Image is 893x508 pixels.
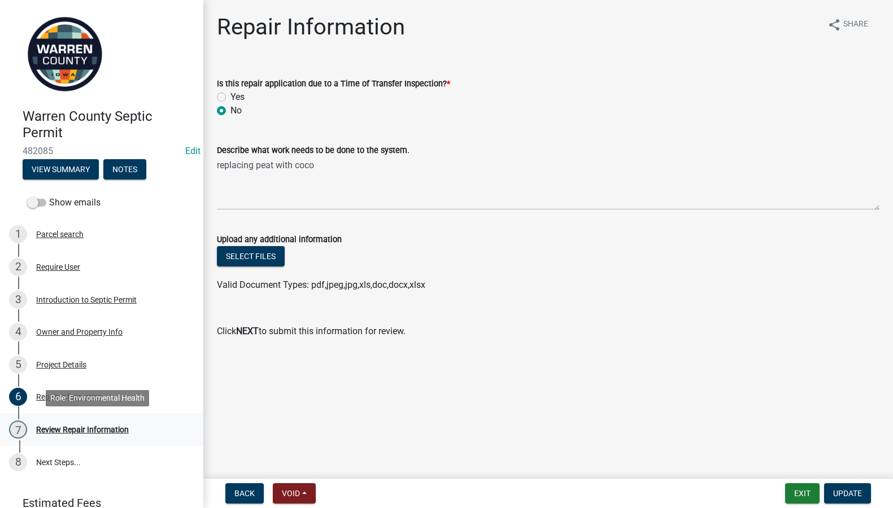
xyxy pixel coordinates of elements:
button: Void [273,483,316,503]
button: Notes [103,159,146,179]
i: share [827,18,841,32]
div: Repair Information [36,393,102,401]
label: Yes [230,90,245,104]
div: 8 [9,453,27,471]
span: Share [843,18,868,32]
span: Valid Document Types: pdf,jpeg,jpg,xls,doc,docx,xlsx [217,279,425,290]
span: Back [234,489,255,498]
img: Warren County, Iowa [23,12,107,97]
div: 6 [9,388,27,406]
div: 4 [9,323,27,341]
button: Select files [217,246,285,266]
div: Introduction to Septic Permit [36,296,137,304]
div: 3 [9,291,27,309]
div: Require User [36,263,80,271]
span: Update [833,489,862,498]
wm-modal-confirm: Edit Application Number [185,146,201,156]
div: 5 [9,356,27,374]
button: Exit [785,483,820,503]
p: Click to submit this information for review. [217,325,879,338]
wm-modal-confirm: Notes [103,165,146,174]
div: Role: Environmental Health [46,390,149,406]
div: 1 [9,225,27,243]
button: shareShare [818,14,877,36]
span: Void [282,489,300,498]
wm-modal-confirm: Summary [23,165,99,174]
label: Is this repair application due to a Time of Transfer Inspection? [217,80,450,88]
label: Upload any additional information [217,236,342,244]
h4: Warren County Septic Permit [23,108,194,141]
a: Edit [185,146,201,156]
div: Review Repair Information [36,426,129,433]
button: Update [824,483,871,503]
div: 7 [9,421,27,439]
label: No [230,104,242,117]
button: Back [225,483,264,503]
div: 2 [9,258,27,276]
div: Owner and Property Info [36,328,123,336]
div: Parcel search [36,230,84,238]
button: View Summary [23,159,99,179]
div: Project Details [36,361,86,369]
label: Show emails [27,196,101,209]
span: 482085 [23,146,181,156]
strong: NEXT [236,326,259,336]
label: Describe what work needs to be done to the system. [217,147,410,155]
h1: Repair Information [217,14,405,41]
